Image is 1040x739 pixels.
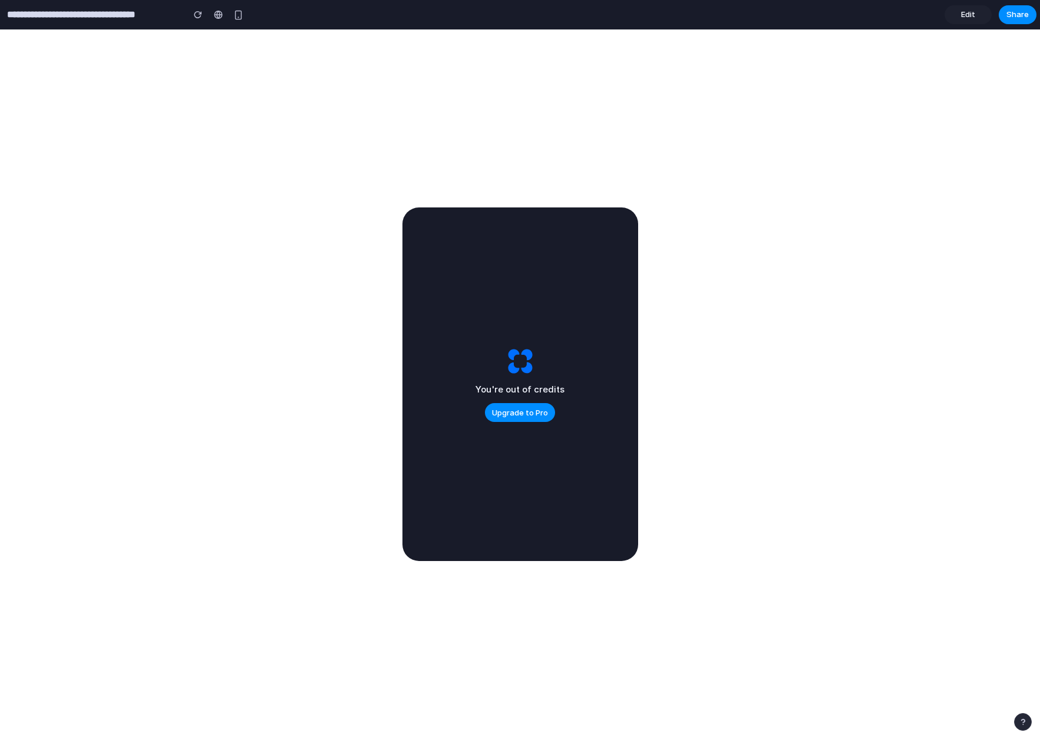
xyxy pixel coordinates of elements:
span: Share [1006,9,1029,21]
span: Upgrade to Pro [492,407,548,419]
button: Upgrade to Pro [485,403,555,422]
a: Edit [945,5,992,24]
button: Share [999,5,1036,24]
h2: You're out of credits [476,383,564,397]
span: Edit [961,9,975,21]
